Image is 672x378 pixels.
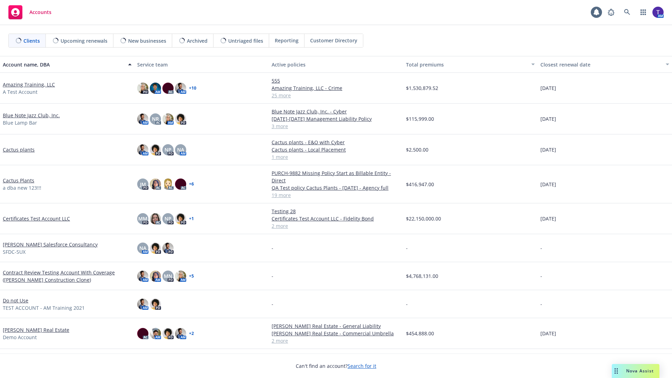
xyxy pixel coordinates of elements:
[272,146,400,153] a: Cactus plants - Local Placement
[406,115,434,122] span: $115,999.00
[162,328,174,339] img: photo
[61,37,107,44] span: Upcoming renewals
[177,146,184,153] span: NA
[538,56,672,73] button: Closest renewal date
[137,299,148,310] img: photo
[272,191,400,199] a: 19 more
[272,272,273,280] span: -
[272,77,400,84] a: 555
[175,178,186,190] img: photo
[406,244,408,252] span: -
[406,181,434,188] span: $416,947.00
[150,271,161,282] img: photo
[164,146,171,153] span: NP
[3,297,28,304] a: Do not Use
[140,181,146,188] span: JM
[3,334,37,341] span: Demo Account
[150,83,161,94] img: photo
[272,108,400,115] a: Blue Note Jazz Club, Inc. - Cyber
[406,215,441,222] span: $22,150,000.00
[150,144,161,155] img: photo
[272,139,400,146] a: Cactus plants - E&O with Cyber
[3,81,55,88] a: Amazing Training, LLC
[187,37,208,44] span: Archived
[272,322,400,330] a: [PERSON_NAME] Real Estate - General Liability
[272,215,400,222] a: Certificates Test Account LLC - Fidelity Bond
[272,330,400,337] a: [PERSON_NAME] Real Estate - Commercial Umbrella
[139,244,146,252] span: NA
[272,84,400,92] a: Amazing Training, LLC - Crime
[612,364,621,378] div: Drag to move
[272,222,400,230] a: 2 more
[310,37,357,44] span: Customer Directory
[406,300,408,308] span: -
[3,88,37,96] span: A Test Account
[150,243,161,254] img: photo
[540,330,556,337] span: [DATE]
[175,328,186,339] img: photo
[612,364,659,378] button: Nova Assist
[189,331,194,336] a: + 2
[540,115,556,122] span: [DATE]
[272,300,273,308] span: -
[269,56,403,73] button: Active policies
[150,299,161,310] img: photo
[636,5,650,19] a: Switch app
[272,115,400,122] a: [DATE]-[DATE] Management Liability Policy
[137,113,148,125] img: photo
[272,337,400,344] a: 2 more
[137,61,266,68] div: Service team
[3,61,124,68] div: Account name, DBA
[540,215,556,222] span: [DATE]
[162,243,174,254] img: photo
[406,146,428,153] span: $2,500.00
[3,146,35,153] a: Cactus plants
[134,56,269,73] button: Service team
[228,37,263,44] span: Untriaged files
[137,83,148,94] img: photo
[23,37,40,44] span: Clients
[272,153,400,161] a: 1 more
[189,86,196,90] a: + 10
[275,37,299,44] span: Reporting
[189,182,194,186] a: + 6
[272,244,273,252] span: -
[272,169,400,184] a: PURCH-9882 Missing Policy Start as Billable Entity - Direct
[3,248,26,255] span: SFDC-SUX
[128,37,166,44] span: New businesses
[540,272,542,280] span: -
[6,2,54,22] a: Accounts
[164,215,171,222] span: NP
[540,146,556,153] span: [DATE]
[164,272,172,280] span: MN
[406,84,438,92] span: $1,530,879.52
[175,83,186,94] img: photo
[620,5,634,19] a: Search
[272,208,400,215] a: Testing 28
[3,326,69,334] a: [PERSON_NAME] Real Estate
[150,213,161,224] img: photo
[272,184,400,191] a: QA Test policy Cactus Plants - [DATE] - Agency full
[162,83,174,94] img: photo
[626,368,654,374] span: Nova Assist
[137,144,148,155] img: photo
[175,113,186,125] img: photo
[540,181,556,188] span: [DATE]
[406,330,434,337] span: $454,888.00
[152,115,159,122] span: NR
[189,217,194,221] a: + 1
[3,269,132,283] a: Contract Review Testing Account With Coverage ([PERSON_NAME] Construction Clone)
[296,362,376,370] span: Can't find an account?
[406,272,438,280] span: $4,768,131.00
[162,178,174,190] img: photo
[3,184,41,191] span: a dba new 123!!!
[3,112,60,119] a: Blue Note Jazz Club, Inc.
[3,241,98,248] a: [PERSON_NAME] Salesforce Consultancy
[138,215,147,222] span: MM
[272,92,400,99] a: 25 more
[175,213,186,224] img: photo
[150,178,161,190] img: photo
